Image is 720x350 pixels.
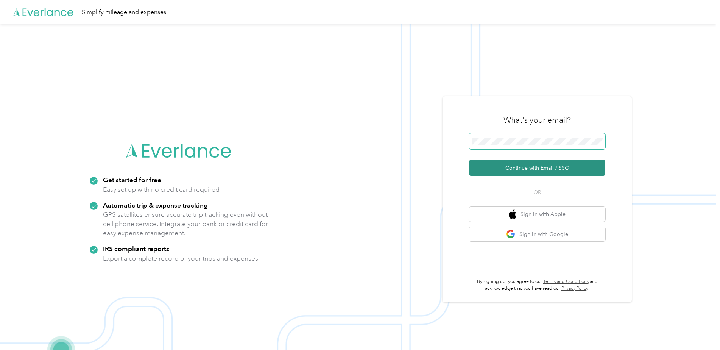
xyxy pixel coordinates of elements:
[469,227,605,242] button: google logoSign in with Google
[543,279,589,284] a: Terms and Conditions
[103,201,208,209] strong: Automatic trip & expense tracking
[509,209,516,219] img: apple logo
[503,115,571,125] h3: What's your email?
[506,230,516,239] img: google logo
[103,185,220,194] p: Easy set up with no credit card required
[103,254,260,263] p: Export a complete record of your trips and expenses.
[103,210,268,238] p: GPS satellites ensure accurate trip tracking even without cell phone service. Integrate your bank...
[103,245,169,253] strong: IRS compliant reports
[469,278,605,292] p: By signing up, you agree to our and acknowledge that you have read our .
[82,8,166,17] div: Simplify mileage and expenses
[561,286,588,291] a: Privacy Policy
[103,176,161,184] strong: Get started for free
[524,188,550,196] span: OR
[469,207,605,222] button: apple logoSign in with Apple
[469,160,605,176] button: Continue with Email / SSO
